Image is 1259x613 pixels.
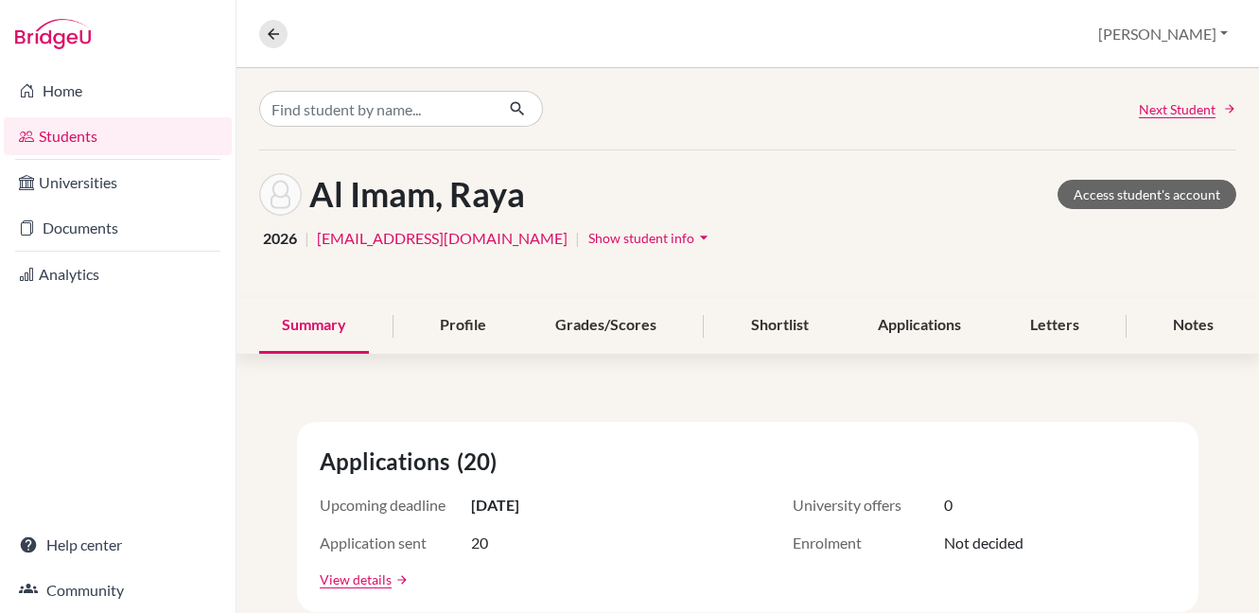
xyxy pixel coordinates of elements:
span: 2026 [263,227,297,250]
div: Summary [259,298,369,354]
div: Notes [1150,298,1236,354]
i: arrow_drop_down [694,228,713,247]
span: (20) [457,445,504,479]
div: Letters [1007,298,1102,354]
span: Next Student [1139,99,1215,119]
span: Show student info [588,230,694,246]
button: Show student infoarrow_drop_down [587,223,714,253]
span: Enrolment [793,532,944,554]
span: University offers [793,494,944,517]
a: Help center [4,526,232,564]
span: Applications [320,445,457,479]
span: 0 [944,494,953,517]
a: Home [4,72,232,110]
div: Applications [855,298,984,354]
span: Not decided [944,532,1023,554]
a: arrow_forward [392,573,409,587]
h1: Al Imam, Raya [309,174,525,215]
div: Profile [417,298,509,354]
div: Grades/Scores [533,298,679,354]
input: Find student by name... [259,91,494,127]
a: Universities [4,164,232,201]
a: Analytics [4,255,232,293]
img: Raya Al Imam's avatar [259,173,302,216]
a: Next Student [1139,99,1236,119]
span: [DATE] [471,494,519,517]
img: Bridge-U [15,19,91,49]
span: 20 [471,532,488,554]
a: Community [4,571,232,609]
a: [EMAIL_ADDRESS][DOMAIN_NAME] [317,227,568,250]
a: Students [4,117,232,155]
span: Application sent [320,532,471,554]
span: | [575,227,580,250]
a: Documents [4,209,232,247]
a: Access student's account [1058,180,1236,209]
button: [PERSON_NAME] [1090,16,1236,52]
div: Shortlist [728,298,831,354]
a: View details [320,569,392,589]
span: | [305,227,309,250]
span: Upcoming deadline [320,494,471,517]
